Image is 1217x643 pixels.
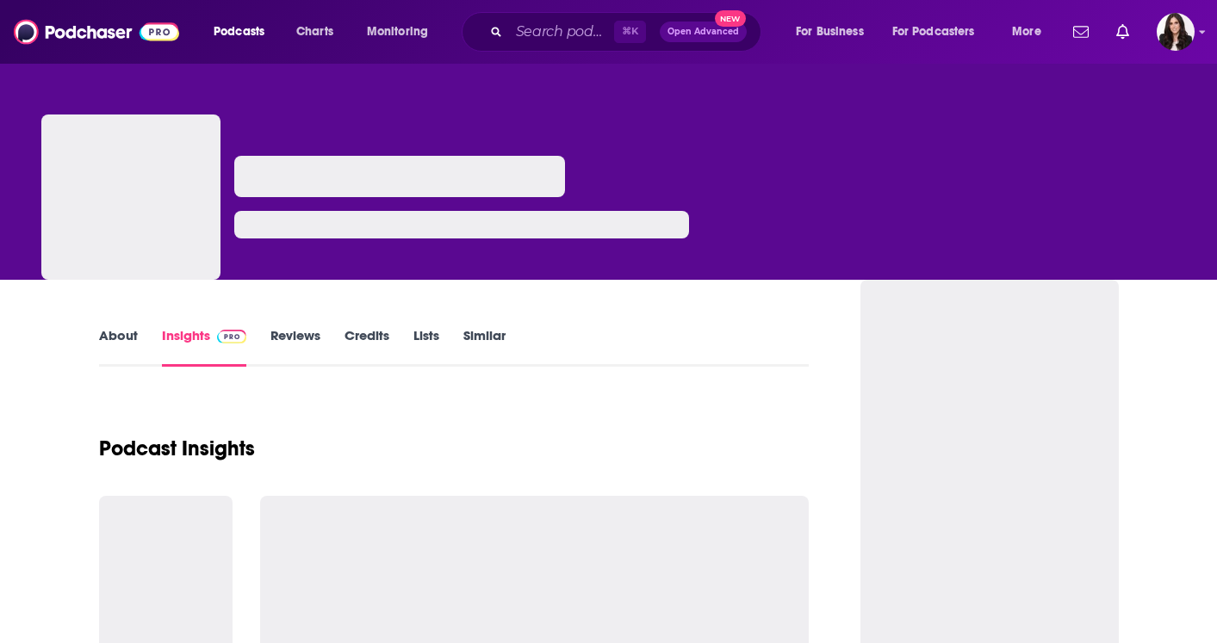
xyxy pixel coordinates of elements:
span: Open Advanced [667,28,739,36]
input: Search podcasts, credits, & more... [509,18,614,46]
span: ⌘ K [614,21,646,43]
div: Search podcasts, credits, & more... [478,12,778,52]
h1: Podcast Insights [99,436,255,461]
span: For Podcasters [892,20,975,44]
span: Monitoring [367,20,428,44]
a: About [99,327,138,367]
a: Lists [413,327,439,367]
img: Podchaser Pro [217,330,247,343]
button: Show profile menu [1157,13,1195,51]
button: open menu [784,18,885,46]
img: User Profile [1157,13,1195,51]
span: Podcasts [214,20,264,44]
img: Podchaser - Follow, Share and Rate Podcasts [14,15,179,48]
button: open menu [881,18,1000,46]
span: Charts [296,20,333,44]
span: For Business [796,20,864,44]
span: Logged in as RebeccaShapiro [1157,13,1195,51]
span: New [715,10,746,27]
a: Show notifications dropdown [1109,17,1136,46]
span: More [1012,20,1041,44]
a: InsightsPodchaser Pro [162,327,247,367]
button: open menu [202,18,287,46]
a: Charts [285,18,344,46]
button: Open AdvancedNew [660,22,747,42]
a: Show notifications dropdown [1066,17,1096,46]
a: Reviews [270,327,320,367]
a: Similar [463,327,506,367]
button: open menu [1000,18,1063,46]
button: open menu [355,18,450,46]
a: Credits [345,327,389,367]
